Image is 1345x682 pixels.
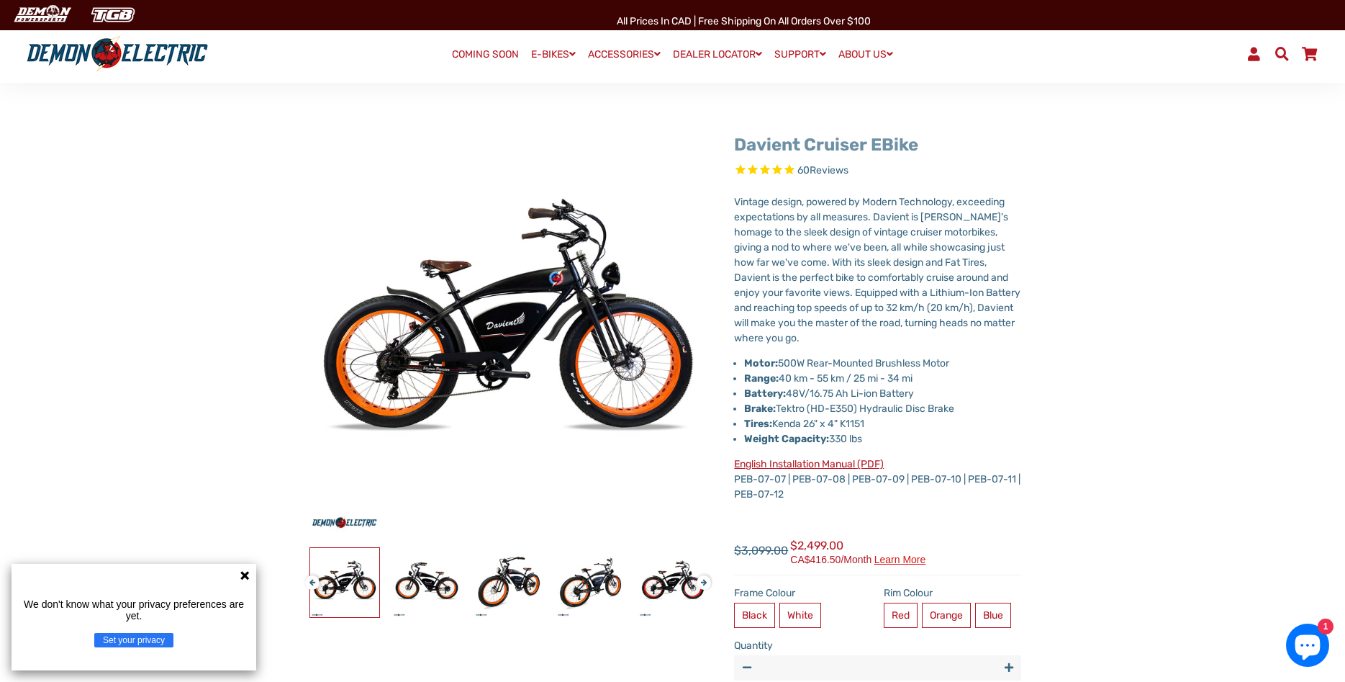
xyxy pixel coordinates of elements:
a: E-BIKES [526,44,581,65]
label: Quantity [734,638,1021,653]
button: Previous [305,568,314,585]
strong: Weight Capacity: [744,433,829,445]
label: White [779,603,821,628]
img: Davient Cruiser eBike - Demon Electric [638,548,707,617]
img: Davient Cruiser eBike - Demon Electric [474,548,543,617]
span: Tektro (HD-E350) Hydraulic Disc Brake [744,403,954,415]
span: 40 km - 55 km / 25 mi - 34 mi [744,372,912,385]
span: All Prices in CAD | Free shipping on all orders over $100 [617,15,871,27]
span: 48V/16.75 Ah Li-ion Battery [744,387,914,400]
label: Orange [922,603,971,628]
span: $3,099.00 [734,542,788,560]
strong: Tires: [744,418,772,430]
label: Frame Colour [734,585,872,601]
button: Increase item quantity by one [996,655,1021,681]
span: PEB-07-07 | PEB-07-08 | PEB-07-09 | PEB-07-10 | PEB-07-11 | PEB-07-12 [734,458,1020,501]
span: Kenda 26" x 4" K1151 [744,418,864,430]
a: COMING SOON [447,45,524,65]
a: ABOUT US [833,44,898,65]
img: Demon Electric logo [22,35,213,73]
img: Davient Cruiser eBike - Demon Electric [556,548,625,617]
a: Davient Cruiser eBike [734,135,918,155]
p: 330 lbs [744,431,1021,447]
a: DEALER LOCATOR [668,44,767,65]
span: $2,499.00 [790,537,925,565]
img: Davient Cruiser eBike - Demon Electric [310,548,379,617]
strong: Motor: [744,357,778,369]
img: Davient Cruiser eBike - Demon Electric [392,548,461,617]
p: We don't know what your privacy preferences are yet. [17,598,250,622]
label: Blue [975,603,1011,628]
strong: Range: [744,372,779,385]
img: Demon Electric [7,3,76,27]
a: English Installation Manual (PDF) [734,458,884,470]
span: 500W Rear-Mounted Brushless Motor [778,357,949,369]
span: Reviews [810,164,848,176]
input: quantity [734,655,1021,681]
span: 60 reviews [797,164,848,176]
button: Reduce item quantity by one [734,655,759,681]
inbox-online-store-chat: Shopify online store chat [1282,624,1333,670]
button: Set your privacy [94,633,173,647]
strong: Battery: [744,387,786,400]
label: Rim Colour [884,585,1022,601]
strong: Brake: [744,403,776,415]
a: SUPPORT [769,44,831,65]
label: Black [734,603,775,628]
a: ACCESSORIES [583,44,666,65]
p: Vintage design, powered by Modern Technology, exceeding expectations by all measures. Davient is ... [734,194,1021,346]
button: Next [697,568,705,585]
img: TGB Canada [83,3,142,27]
span: Rated 4.8 out of 5 stars 60 reviews [734,163,1021,179]
label: Red [884,603,918,628]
